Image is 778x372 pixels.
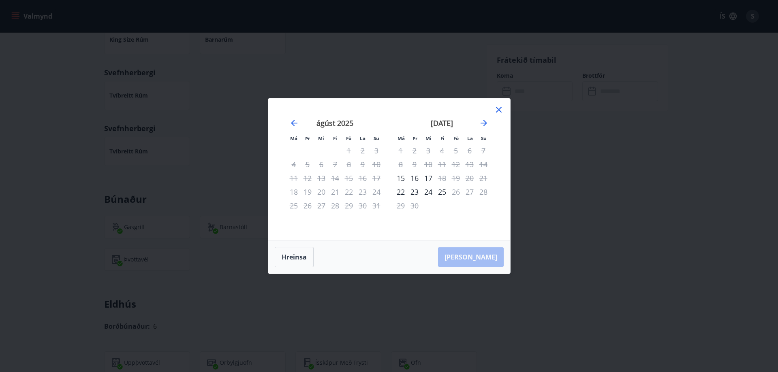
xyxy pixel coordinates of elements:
[425,135,432,141] small: Mi
[301,171,314,185] td: Not available. þriðjudagur, 12. ágúst 2025
[435,185,449,199] td: Choose fimmtudagur, 25. september 2025 as your check-in date. It’s available.
[342,185,356,199] td: Not available. föstudagur, 22. ágúst 2025
[314,157,328,171] td: Not available. miðvikudagur, 6. ágúst 2025
[449,185,463,199] td: Not available. föstudagur, 26. september 2025
[328,199,342,213] td: Not available. fimmtudagur, 28. ágúst 2025
[394,185,408,199] div: Aðeins innritun í boði
[314,171,328,185] td: Not available. miðvikudagur, 13. ágúst 2025
[287,171,301,185] td: Not available. mánudagur, 11. ágúst 2025
[408,171,421,185] td: Choose þriðjudagur, 16. september 2025 as your check-in date. It’s available.
[481,135,487,141] small: Su
[408,144,421,157] td: Not available. þriðjudagur, 2. september 2025
[346,135,351,141] small: Fö
[301,199,314,213] td: Not available. þriðjudagur, 26. ágúst 2025
[328,185,342,199] td: Not available. fimmtudagur, 21. ágúst 2025
[479,118,489,128] div: Move forward to switch to the next month.
[463,171,477,185] td: Not available. laugardagur, 20. september 2025
[287,157,301,171] td: Not available. mánudagur, 4. ágúst 2025
[421,185,435,199] td: Choose miðvikudagur, 24. september 2025 as your check-in date. It’s available.
[449,157,463,171] td: Not available. föstudagur, 12. september 2025
[328,171,342,185] td: Not available. fimmtudagur, 14. ágúst 2025
[431,118,453,128] strong: [DATE]
[453,135,459,141] small: Fö
[463,144,477,157] td: Not available. laugardagur, 6. september 2025
[287,199,301,213] td: Not available. mánudagur, 25. ágúst 2025
[394,157,408,171] td: Not available. mánudagur, 8. september 2025
[301,157,314,171] td: Not available. þriðjudagur, 5. ágúst 2025
[408,171,421,185] div: 16
[342,199,356,213] td: Not available. föstudagur, 29. ágúst 2025
[408,185,421,199] td: Choose þriðjudagur, 23. september 2025 as your check-in date. It’s available.
[370,199,383,213] td: Not available. sunnudagur, 31. ágúst 2025
[435,144,449,157] td: Not available. fimmtudagur, 4. september 2025
[449,185,463,199] div: Aðeins útritun í boði
[394,171,408,185] td: Choose mánudagur, 15. september 2025 as your check-in date. It’s available.
[421,157,435,171] td: Not available. miðvikudagur, 10. september 2025
[356,171,370,185] td: Not available. laugardagur, 16. ágúst 2025
[435,185,449,199] div: 25
[408,185,421,199] div: 23
[394,199,408,213] td: Not available. mánudagur, 29. september 2025
[463,185,477,199] td: Not available. laugardagur, 27. september 2025
[435,171,449,185] div: Aðeins útritun í boði
[275,247,314,267] button: Hreinsa
[394,171,408,185] div: Aðeins innritun í boði
[356,185,370,199] td: Not available. laugardagur, 23. ágúst 2025
[394,185,408,199] td: Choose mánudagur, 22. september 2025 as your check-in date. It’s available.
[477,144,490,157] td: Not available. sunnudagur, 7. september 2025
[435,171,449,185] td: Not available. fimmtudagur, 18. september 2025
[370,171,383,185] td: Not available. sunnudagur, 17. ágúst 2025
[421,171,435,185] div: 17
[449,144,463,157] td: Not available. föstudagur, 5. september 2025
[360,135,365,141] small: La
[356,199,370,213] td: Not available. laugardagur, 30. ágúst 2025
[374,135,379,141] small: Su
[408,157,421,171] td: Not available. þriðjudagur, 9. september 2025
[370,185,383,199] td: Not available. sunnudagur, 24. ágúst 2025
[394,144,408,157] td: Not available. mánudagur, 1. september 2025
[440,135,445,141] small: Fi
[342,157,356,171] td: Not available. föstudagur, 8. ágúst 2025
[316,118,353,128] strong: ágúst 2025
[314,199,328,213] td: Not available. miðvikudagur, 27. ágúst 2025
[370,144,383,157] td: Not available. sunnudagur, 3. ágúst 2025
[356,144,370,157] td: Not available. laugardagur, 2. ágúst 2025
[477,171,490,185] td: Not available. sunnudagur, 21. september 2025
[477,185,490,199] td: Not available. sunnudagur, 28. september 2025
[398,135,405,141] small: Má
[289,118,299,128] div: Move backward to switch to the previous month.
[314,185,328,199] td: Not available. miðvikudagur, 20. ágúst 2025
[305,135,310,141] small: Þr
[435,157,449,171] td: Not available. fimmtudagur, 11. september 2025
[356,157,370,171] td: Not available. laugardagur, 9. ágúst 2025
[333,135,337,141] small: Fi
[328,157,342,171] td: Not available. fimmtudagur, 7. ágúst 2025
[290,135,297,141] small: Má
[477,157,490,171] td: Not available. sunnudagur, 14. september 2025
[408,199,421,213] td: Not available. þriðjudagur, 30. september 2025
[421,144,435,157] td: Not available. miðvikudagur, 3. september 2025
[421,185,435,199] div: 24
[301,185,314,199] td: Not available. þriðjudagur, 19. ágúst 2025
[449,171,463,185] td: Not available. föstudagur, 19. september 2025
[421,171,435,185] td: Choose miðvikudagur, 17. september 2025 as your check-in date. It’s available.
[318,135,324,141] small: Mi
[370,157,383,171] td: Not available. sunnudagur, 10. ágúst 2025
[287,185,301,199] td: Not available. mánudagur, 18. ágúst 2025
[342,171,356,185] td: Not available. föstudagur, 15. ágúst 2025
[467,135,473,141] small: La
[463,157,477,171] td: Not available. laugardagur, 13. september 2025
[413,135,417,141] small: Þr
[342,144,356,157] td: Not available. föstudagur, 1. ágúst 2025
[278,108,500,230] div: Calendar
